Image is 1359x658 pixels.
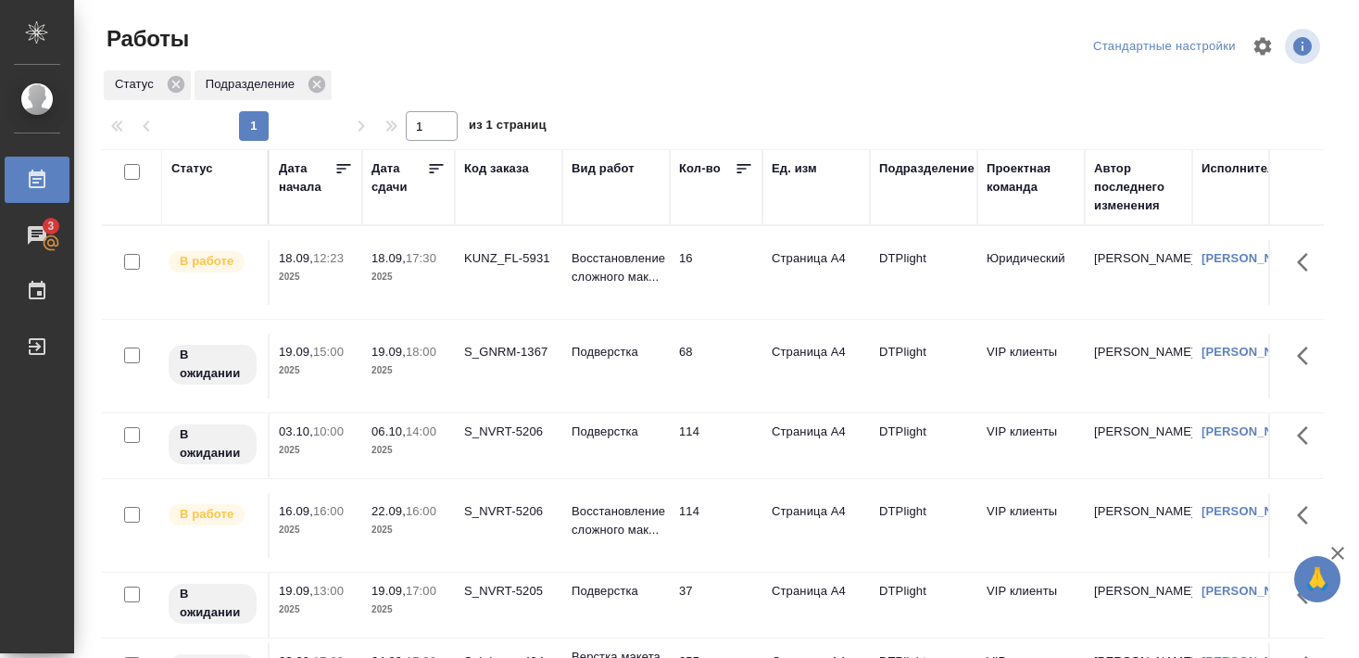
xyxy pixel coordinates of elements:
[572,423,661,441] p: Подверстка
[1202,251,1304,265] a: [PERSON_NAME]
[1202,424,1304,438] a: [PERSON_NAME]
[279,268,353,286] p: 2025
[679,159,721,178] div: Кол-во
[180,425,245,462] p: В ожидании
[180,505,233,524] p: В работе
[670,413,762,478] td: 114
[167,502,258,527] div: Исполнитель выполняет работу
[464,423,553,441] div: S_NVRT-5206
[762,334,870,399] td: Страница А4
[670,493,762,558] td: 114
[572,159,635,178] div: Вид работ
[670,240,762,305] td: 16
[406,504,436,518] p: 16:00
[1085,240,1192,305] td: [PERSON_NAME]
[572,502,661,539] p: Восстановление сложного мак...
[279,361,353,380] p: 2025
[977,493,1085,558] td: VIP клиенты
[1202,159,1283,178] div: Исполнитель
[167,423,258,466] div: Исполнитель назначен, приступать к работе пока рано
[1085,334,1192,399] td: [PERSON_NAME]
[870,240,977,305] td: DTPlight
[1286,334,1330,378] button: Здесь прячутся важные кнопки
[572,582,661,601] p: Подверстка
[469,114,547,141] span: из 1 страниц
[406,345,436,359] p: 18:00
[572,343,661,361] p: Подверстка
[879,159,975,178] div: Подразделение
[762,240,870,305] td: Страница А4
[371,345,406,359] p: 19.09,
[371,251,406,265] p: 18.09,
[1286,240,1330,285] button: Здесь прячутся важные кнопки
[464,159,529,178] div: Код заказа
[870,413,977,478] td: DTPlight
[1240,24,1285,69] span: Настроить таблицу
[171,159,213,178] div: Статус
[371,601,446,619] p: 2025
[762,493,870,558] td: Страница А4
[167,582,258,626] div: Исполнитель назначен, приступать к работе пока рано
[464,249,553,268] div: KUNZ_FL-5931
[371,584,406,598] p: 19.09,
[371,424,406,438] p: 06.10,
[313,504,344,518] p: 16:00
[279,601,353,619] p: 2025
[406,424,436,438] p: 14:00
[180,585,245,622] p: В ожидании
[371,504,406,518] p: 22.09,
[313,345,344,359] p: 15:00
[1286,573,1330,617] button: Здесь прячутся важные кнопки
[977,240,1085,305] td: Юридический
[572,249,661,286] p: Восстановление сложного мак...
[1085,493,1192,558] td: [PERSON_NAME]
[1088,32,1240,61] div: split button
[279,159,334,196] div: Дата начала
[371,441,446,460] p: 2025
[870,573,977,638] td: DTPlight
[313,424,344,438] p: 10:00
[762,573,870,638] td: Страница А4
[180,346,245,383] p: В ожидании
[670,573,762,638] td: 37
[371,268,446,286] p: 2025
[102,24,189,54] span: Работы
[279,345,313,359] p: 19.09,
[115,75,160,94] p: Статус
[987,159,1076,196] div: Проектная команда
[313,251,344,265] p: 12:23
[371,521,446,539] p: 2025
[464,502,553,521] div: S_NVRT-5206
[279,584,313,598] p: 19.09,
[1202,504,1304,518] a: [PERSON_NAME]
[206,75,301,94] p: Подразделение
[167,249,258,274] div: Исполнитель выполняет работу
[1294,556,1340,602] button: 🙏
[371,361,446,380] p: 2025
[36,217,65,235] span: 3
[1085,573,1192,638] td: [PERSON_NAME]
[279,251,313,265] p: 18.09,
[195,70,332,100] div: Подразделение
[279,521,353,539] p: 2025
[977,413,1085,478] td: VIP клиенты
[1302,560,1333,599] span: 🙏
[313,584,344,598] p: 13:00
[870,334,977,399] td: DTPlight
[1202,345,1304,359] a: [PERSON_NAME]
[762,413,870,478] td: Страница А4
[279,504,313,518] p: 16.09,
[279,441,353,460] p: 2025
[1094,159,1183,215] div: Автор последнего изменения
[772,159,817,178] div: Ед. изм
[870,493,977,558] td: DTPlight
[464,582,553,601] div: S_NVRT-5205
[371,159,427,196] div: Дата сдачи
[406,251,436,265] p: 17:30
[1285,29,1324,64] span: Посмотреть информацию
[104,70,191,100] div: Статус
[406,584,436,598] p: 17:00
[464,343,553,361] div: S_GNRM-1367
[167,343,258,386] div: Исполнитель назначен, приступать к работе пока рано
[977,573,1085,638] td: VIP клиенты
